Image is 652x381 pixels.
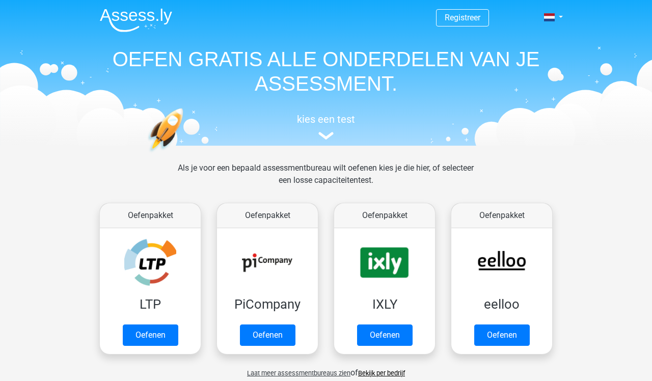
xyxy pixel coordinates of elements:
[92,113,560,125] h5: kies een test
[123,324,178,346] a: Oefenen
[170,162,482,199] div: Als je voor een bepaald assessmentbureau wilt oefenen kies je die hier, of selecteer een losse ca...
[247,369,350,377] span: Laat meer assessmentbureaus zien
[318,132,334,140] img: assessment
[100,8,172,32] img: Assessly
[92,47,560,96] h1: OEFEN GRATIS ALLE ONDERDELEN VAN JE ASSESSMENT.
[148,108,223,200] img: oefenen
[358,369,405,377] a: Bekijk per bedrijf
[445,13,480,22] a: Registreer
[474,324,530,346] a: Oefenen
[357,324,413,346] a: Oefenen
[240,324,295,346] a: Oefenen
[92,359,560,379] div: of
[92,113,560,140] a: kies een test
